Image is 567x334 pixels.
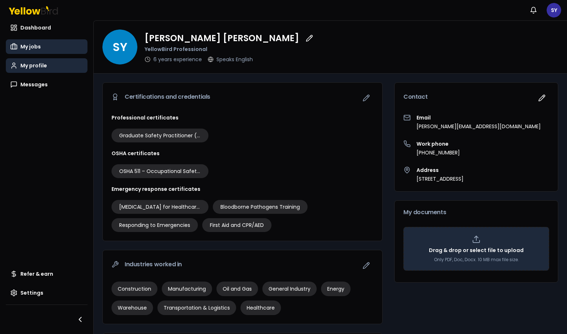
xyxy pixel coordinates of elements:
div: Transportation & Logistics [157,300,236,315]
div: Basic Life Support for Healthcare Providers [112,200,208,214]
span: Warehouse [118,304,147,311]
p: Speaks English [216,56,253,63]
h3: Work phone [417,140,460,148]
span: My profile [20,62,47,69]
span: Responding to Emergencies [119,221,190,229]
h3: Emergency response certificates [112,185,374,193]
div: Responding to Emergencies [112,218,198,232]
div: OSHA 511 – Occupational Safety & Health Standards for General Industry (30-Hour) [112,164,208,178]
span: Refer & earn [20,270,53,278]
div: Construction [112,282,157,296]
span: Settings [20,289,43,296]
div: Bloodborne Pathogens Training [213,200,308,214]
p: [PHONE_NUMBER] [417,149,460,156]
div: Oil and Gas [216,282,258,296]
div: Drag & drop or select file to uploadOnly PDF, Doc, Docx. 10 MB max file size. [403,227,549,271]
span: OSHA 511 – Occupational Safety & Health Standards for General Industry (30-Hour) [119,168,201,175]
h3: Email [417,114,541,121]
div: Energy [321,282,351,296]
div: First Aid and CPR/AED [202,218,271,232]
h3: OSHA certificates [112,150,374,157]
p: 6 years experience [153,56,202,63]
a: Dashboard [6,20,87,35]
p: Drag & drop or select file to upload [429,247,524,254]
span: General Industry [269,285,310,292]
p: YellowBird Professional [145,46,317,53]
div: Warehouse [112,300,153,315]
span: Graduate Safety Practitioner (GSP) [119,132,201,139]
span: Contact [403,94,427,100]
span: [MEDICAL_DATA] for Healthcare Providers [119,203,201,211]
p: [PERSON_NAME][EMAIL_ADDRESS][DOMAIN_NAME] [417,123,541,130]
a: Settings [6,286,87,300]
a: My profile [6,58,87,73]
a: Refer & earn [6,267,87,281]
span: Manufacturing [168,285,206,292]
h3: Professional certificates [112,114,374,121]
p: [PERSON_NAME] [PERSON_NAME] [145,34,299,43]
span: Dashboard [20,24,51,31]
h3: Address [417,166,464,174]
span: Healthcare [247,304,275,311]
span: Transportation & Logistics [164,304,230,311]
div: General Industry [262,282,317,296]
span: My jobs [20,43,41,50]
p: [STREET_ADDRESS] [417,175,464,182]
a: My jobs [6,39,87,54]
span: Messages [20,81,48,88]
span: SY [102,30,137,64]
span: Construction [118,285,151,292]
span: Oil and Gas [223,285,252,292]
span: My documents [403,209,446,215]
span: Energy [327,285,344,292]
span: Industries worked in [125,262,182,267]
a: Messages [6,77,87,92]
div: Healthcare [241,300,281,315]
div: Graduate Safety Practitioner (GSP) [112,129,208,142]
span: Bloodborne Pathogens Training [220,203,300,211]
span: First Aid and CPR/AED [210,221,264,229]
span: SY [547,3,561,17]
span: Certifications and credentials [125,94,210,100]
div: Manufacturing [162,282,212,296]
p: Only PDF, Doc, Docx. 10 MB max file size. [434,257,519,263]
